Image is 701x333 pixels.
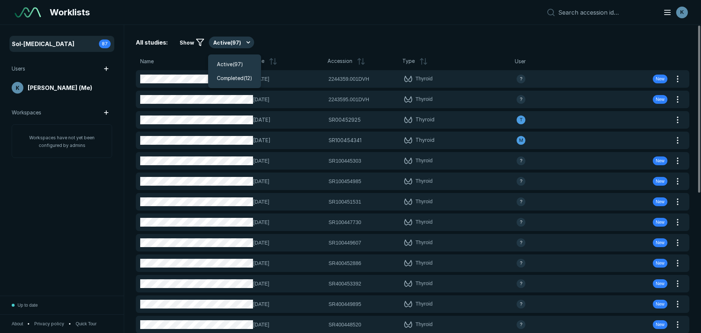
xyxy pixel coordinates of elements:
[208,54,261,88] div: Active(97)
[415,75,433,83] span: Thyroid
[136,132,672,149] a: [DATE]SR100454341Thyroidavatar-name
[656,219,664,226] span: New
[415,177,433,186] span: Thyroid
[10,80,114,95] a: avatar-name[PERSON_NAME] (Me)
[520,239,522,246] span: ?
[69,321,71,327] span: •
[253,259,324,267] span: [DATE]
[415,218,433,227] span: Thyroid
[653,259,667,268] div: New
[520,198,522,205] span: ?
[415,116,434,124] span: Thyroid
[329,177,361,185] span: SR100454985
[517,177,525,186] div: avatar-name
[253,136,324,144] span: [DATE]
[653,95,667,104] div: New
[520,280,522,287] span: ?
[653,320,667,329] div: New
[653,300,667,309] div: New
[136,70,672,88] button: [DATE]2244359.001DVHThyroidavatar-nameNew
[517,238,525,247] div: avatar-name
[653,177,667,186] div: New
[136,173,672,190] button: [DATE]SR100454985Thyroidavatar-nameNew
[253,95,324,103] span: [DATE]
[656,239,664,246] span: New
[329,321,361,329] span: SR400448520
[217,60,243,68] span: Active ( 97 )
[656,321,664,328] span: New
[415,300,433,309] span: Thyroid
[99,39,111,48] div: 87
[519,137,523,144] span: M
[653,197,667,206] div: New
[520,117,523,123] span: T
[520,321,522,328] span: ?
[517,95,525,104] div: avatar-name
[253,300,324,308] span: [DATE]
[136,38,168,47] span: All studies:
[28,83,92,92] span: [PERSON_NAME] (Me)
[12,82,23,94] div: avatar-name
[12,4,44,20] a: See-Mode Logo
[136,234,672,251] button: [DATE]SR100449607Thyroidavatar-nameNew
[656,178,664,185] span: New
[12,321,23,327] button: About
[656,198,664,205] span: New
[520,178,522,185] span: ?
[653,238,667,247] div: New
[517,116,525,124] div: avatar-name
[520,96,522,103] span: ?
[136,213,672,231] button: [DATE]SR100447730Thyroidavatar-nameNew
[329,157,361,165] span: SR100445303
[253,321,324,329] span: [DATE]
[329,239,361,247] span: SR100449607
[517,300,525,309] div: avatar-name
[520,219,522,226] span: ?
[517,197,525,206] div: avatar-name
[136,111,672,129] a: [DATE]SR00452925Thyroidavatar-name
[18,302,38,309] span: Up to date
[517,259,525,268] div: avatar-name
[16,84,19,92] span: K
[402,57,415,66] span: Type
[329,280,361,288] span: SR400453392
[34,321,64,327] a: Privacy policy
[253,157,324,165] span: [DATE]
[656,76,664,82] span: New
[656,260,664,266] span: New
[29,135,95,148] span: Workspaces have not yet been configured by admins
[558,9,654,16] input: Search accession id…
[327,57,352,66] span: Accession
[253,116,324,124] span: [DATE]
[415,238,433,247] span: Thyroid
[415,197,433,206] span: Thyroid
[253,218,324,226] span: [DATE]
[329,136,361,144] span: SR100454341
[520,301,522,307] span: ?
[329,95,369,103] span: 2243595.001DVH
[209,37,254,48] button: Active(97)
[676,7,688,18] div: avatar-name
[653,218,667,227] div: New
[517,279,525,288] div: avatar-name
[415,320,433,329] span: Thyroid
[680,8,684,16] span: K
[76,321,96,327] button: Quick Tour
[653,279,667,288] div: New
[12,39,74,48] span: Sol-[MEDICAL_DATA]
[653,156,667,165] div: New
[136,295,672,313] button: [DATE]SR400449895Thyroidavatar-nameNew
[253,280,324,288] span: [DATE]
[520,76,522,82] span: ?
[217,74,252,82] span: Completed ( 12 )
[136,193,672,211] button: [DATE]SR100451531Thyroidavatar-nameNew
[253,75,324,83] span: [DATE]
[329,300,361,308] span: SR400449895
[136,275,672,292] button: [DATE]SR400453392Thyroidavatar-nameNew
[659,5,689,20] button: avatar-name
[136,152,672,170] button: [DATE]SR100445303Thyroidavatar-nameNew
[136,91,672,108] button: [DATE]2243595.001DVHThyroidavatar-nameNew
[656,96,664,103] span: New
[517,75,525,83] div: avatar-name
